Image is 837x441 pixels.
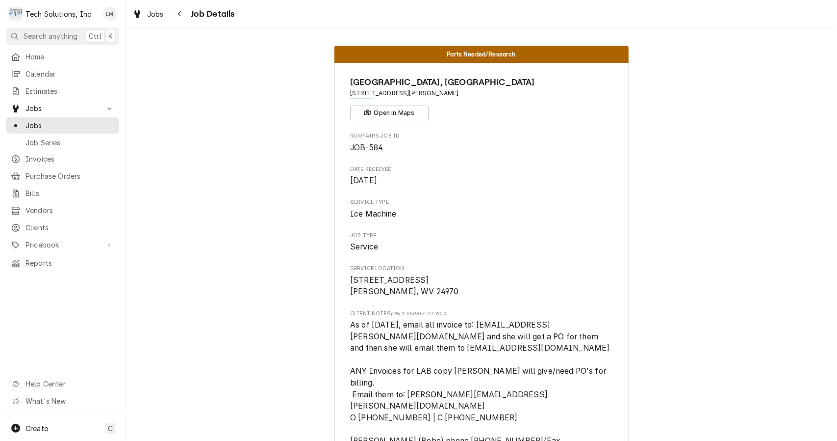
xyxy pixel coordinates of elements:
[6,66,119,82] a: Calendar
[6,255,119,271] a: Reports
[350,275,612,298] span: Service Location
[350,106,429,120] button: Open in Maps
[350,232,612,240] span: Job Type
[25,396,113,406] span: What's New
[147,9,164,19] span: Jobs
[103,7,117,21] div: Leah Meadows's Avatar
[350,176,377,185] span: [DATE]
[6,135,119,151] a: Job Series
[334,46,629,63] div: Status
[6,168,119,184] a: Purchase Orders
[391,311,446,316] span: (Only Visible to You)
[350,265,612,298] div: Service Location
[350,175,612,187] span: Date Received
[6,28,119,45] button: Search anythingCtrlK
[350,132,612,140] span: Roopairs Job ID
[350,165,612,187] div: Date Received
[350,310,612,318] span: Client Notes
[350,241,612,253] span: Job Type
[6,185,119,201] a: Bills
[25,52,114,62] span: Home
[25,379,113,389] span: Help Center
[6,151,119,167] a: Invoices
[25,69,114,79] span: Calendar
[350,198,612,220] div: Service Type
[350,242,378,251] span: Service
[24,31,77,41] span: Search anything
[25,154,114,164] span: Invoices
[6,220,119,236] a: Clients
[350,143,383,152] span: JOB-584
[172,6,188,22] button: Navigate back
[25,205,114,216] span: Vendors
[25,240,100,250] span: Pricebook
[89,31,101,41] span: Ctrl
[447,51,515,57] span: Parts Needed/Research
[25,138,114,148] span: Job Series
[6,100,119,116] a: Go to Jobs
[6,376,119,392] a: Go to Help Center
[188,7,235,21] span: Job Details
[25,188,114,198] span: Bills
[108,423,113,434] span: C
[350,232,612,253] div: Job Type
[25,171,114,181] span: Purchase Orders
[25,103,100,113] span: Jobs
[350,209,397,219] span: Ice Machine
[6,237,119,253] a: Go to Pricebook
[25,86,114,96] span: Estimates
[25,120,114,131] span: Jobs
[350,142,612,154] span: Roopairs Job ID
[9,7,23,21] div: Tech Solutions, Inc.'s Avatar
[25,222,114,233] span: Clients
[350,165,612,173] span: Date Received
[6,49,119,65] a: Home
[25,258,114,268] span: Reports
[350,265,612,273] span: Service Location
[128,6,168,22] a: Jobs
[108,31,113,41] span: K
[350,132,612,153] div: Roopairs Job ID
[9,7,23,21] div: T
[6,83,119,99] a: Estimates
[350,76,612,89] span: Name
[350,198,612,206] span: Service Type
[6,117,119,134] a: Jobs
[6,393,119,409] a: Go to What's New
[25,424,48,433] span: Create
[350,89,612,98] span: Address
[25,9,93,19] div: Tech Solutions, Inc.
[350,76,612,120] div: Client Information
[103,7,117,21] div: LM
[350,208,612,220] span: Service Type
[350,276,459,297] span: [STREET_ADDRESS] [PERSON_NAME], WV 24970
[6,202,119,219] a: Vendors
